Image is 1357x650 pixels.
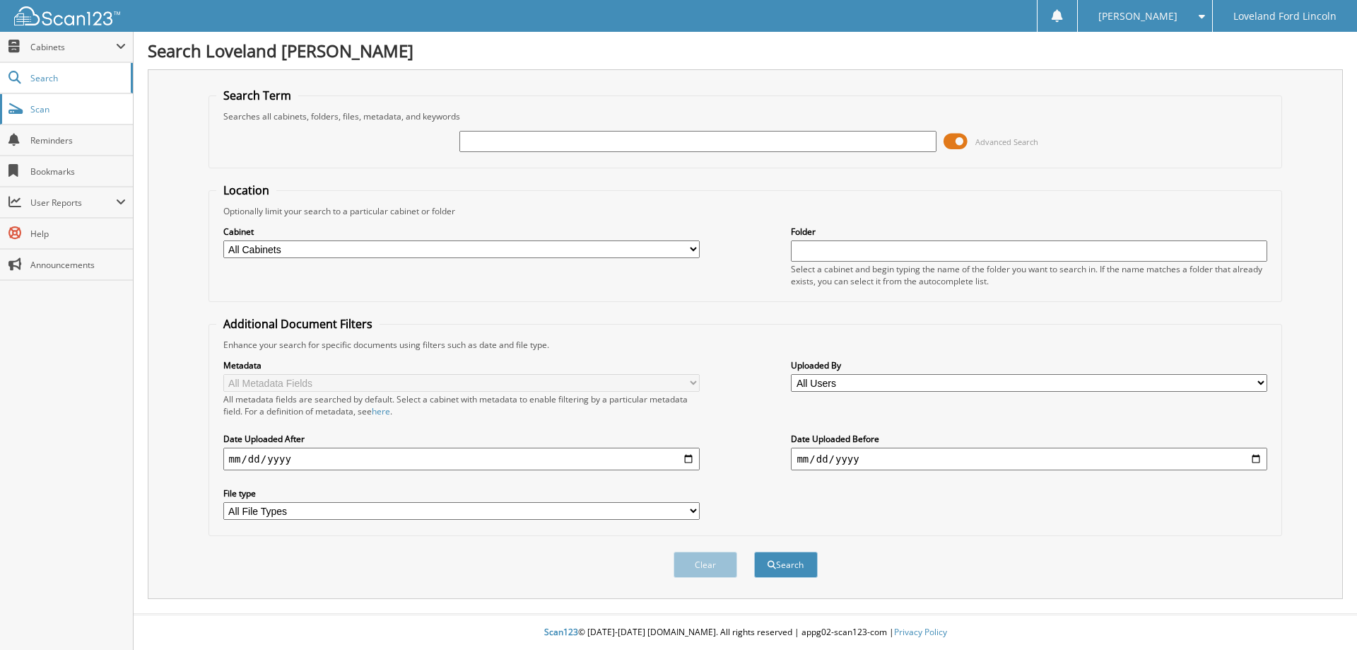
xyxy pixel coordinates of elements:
label: Metadata [223,359,700,371]
input: start [223,448,700,470]
label: Cabinet [223,226,700,238]
div: Searches all cabinets, folders, files, metadata, and keywords [216,110,1275,122]
label: Folder [791,226,1267,238]
div: All metadata fields are searched by default. Select a cabinet with metadata to enable filtering b... [223,393,700,417]
label: Date Uploaded After [223,433,700,445]
h1: Search Loveland [PERSON_NAME] [148,39,1343,62]
legend: Location [216,182,276,198]
legend: Search Term [216,88,298,103]
iframe: Chat Widget [1286,582,1357,650]
span: Bookmarks [30,166,126,178]
button: Clear [674,552,737,578]
label: Date Uploaded Before [791,433,1267,445]
span: Advanced Search [975,137,1038,147]
legend: Additional Document Filters [216,316,380,332]
a: here [372,405,390,417]
div: © [DATE]-[DATE] [DOMAIN_NAME]. All rights reserved | appg02-scan123-com | [134,615,1357,650]
input: end [791,448,1267,470]
div: Optionally limit your search to a particular cabinet or folder [216,205,1275,217]
span: Scan [30,103,126,115]
label: File type [223,487,700,499]
span: [PERSON_NAME] [1098,12,1177,21]
span: User Reports [30,197,116,209]
img: scan123-logo-white.svg [14,6,120,25]
div: Enhance your search for specific documents using filters such as date and file type. [216,339,1275,351]
span: Scan123 [544,626,578,638]
a: Privacy Policy [894,626,947,638]
span: Loveland Ford Lincoln [1233,12,1337,21]
div: Select a cabinet and begin typing the name of the folder you want to search in. If the name match... [791,263,1267,287]
label: Uploaded By [791,359,1267,371]
button: Search [754,552,818,578]
span: Help [30,228,126,240]
span: Search [30,72,124,84]
span: Announcements [30,259,126,271]
span: Reminders [30,134,126,146]
span: Cabinets [30,41,116,53]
